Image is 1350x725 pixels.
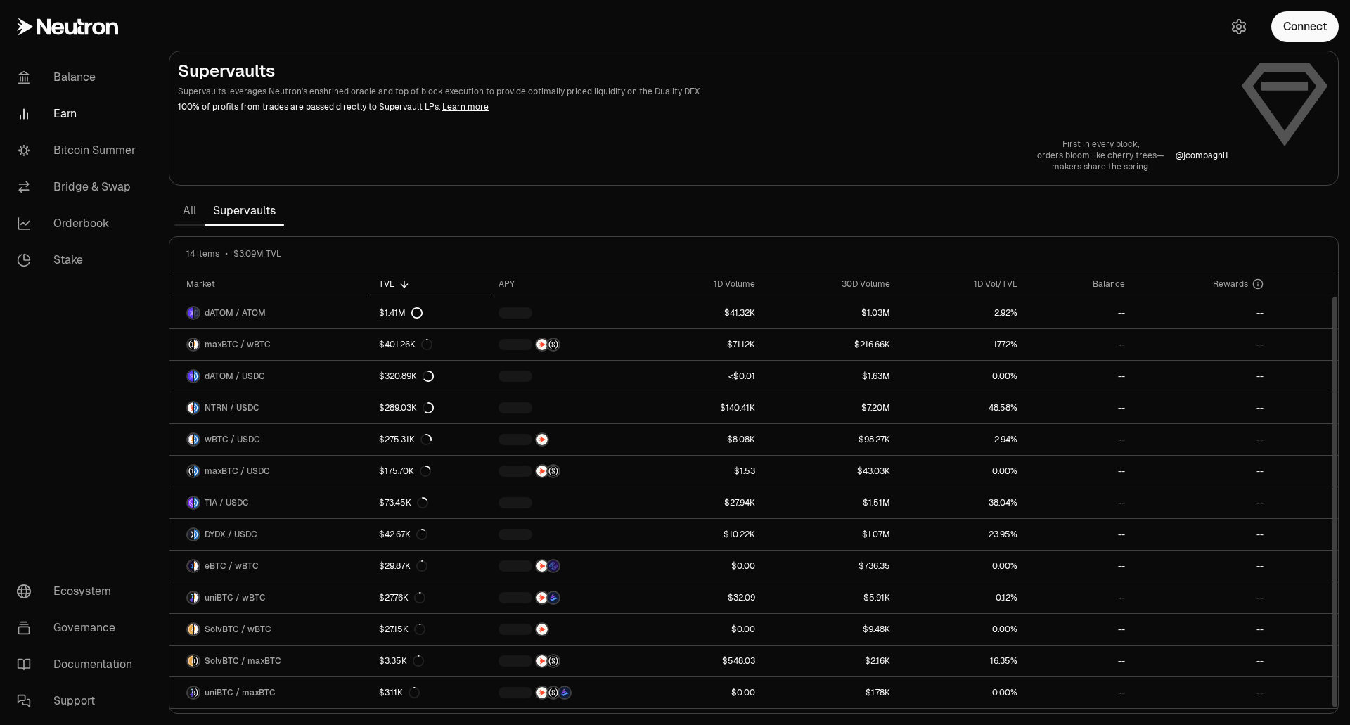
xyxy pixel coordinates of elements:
img: Structured Points [548,655,559,667]
img: uniBTC Logo [188,687,193,698]
a: $548.03 [641,646,764,676]
a: 23.95% [899,519,1025,550]
div: $275.31K [379,434,432,445]
div: $29.87K [379,560,427,572]
img: USDC Logo [194,466,199,477]
a: TIA LogoUSDC LogoTIA / USDC [169,487,371,518]
img: dATOM Logo [188,307,193,319]
img: Structured Points [548,466,559,477]
div: TVL [379,278,482,290]
img: maxBTC Logo [188,339,193,350]
img: NTRN [536,624,548,635]
div: $42.67K [379,529,427,540]
img: EtherFi Points [548,560,559,572]
a: dATOM LogoUSDC LogodATOM / USDC [169,361,371,392]
a: $289.03K [371,392,490,423]
a: $1.63M [764,361,899,392]
a: -- [1133,487,1272,518]
a: $43.03K [764,456,899,487]
a: $1.03M [764,297,899,328]
a: -- [1026,487,1134,518]
div: $73.45K [379,497,428,508]
img: wBTC Logo [188,434,193,445]
a: -- [1133,614,1272,645]
a: maxBTC LogoUSDC LogomaxBTC / USDC [169,456,371,487]
img: NTRN [536,339,548,350]
h2: Supervaults [178,60,1228,82]
span: uniBTC / wBTC [205,592,266,603]
button: NTRNStructured Points [499,464,632,478]
a: $1.53 [641,456,764,487]
div: APY [499,278,632,290]
img: USDC Logo [194,529,199,540]
a: 0.00% [899,456,1025,487]
a: Bitcoin Summer [6,132,152,169]
button: NTRNStructured Points [499,338,632,352]
a: NTRNEtherFi Points [490,551,641,582]
img: USDC Logo [194,434,199,445]
a: maxBTC LogowBTC LogomaxBTC / wBTC [169,329,371,360]
a: $175.70K [371,456,490,487]
p: 100% of profits from trades are passed directly to Supervault LPs. [178,101,1228,113]
a: 0.12% [899,582,1025,613]
a: -- [1026,677,1134,708]
span: wBTC / USDC [205,434,260,445]
a: -- [1026,392,1134,423]
a: -- [1026,551,1134,582]
span: Rewards [1213,278,1248,290]
a: -- [1133,646,1272,676]
a: Orderbook [6,205,152,242]
span: $3.09M TVL [233,248,281,259]
img: USDC Logo [194,402,199,413]
img: NTRN [536,655,548,667]
img: NTRN [536,434,548,445]
img: uniBTC Logo [188,592,193,603]
a: $0.00 [641,677,764,708]
img: NTRN [536,560,548,572]
p: orders bloom like cherry trees— [1037,150,1164,161]
button: Connect [1271,11,1339,42]
div: 1D Volume [649,278,755,290]
a: eBTC LogowBTC LogoeBTC / wBTC [169,551,371,582]
a: First in every block,orders bloom like cherry trees—makers share the spring. [1037,139,1164,172]
img: eBTC Logo [188,560,193,572]
img: wBTC Logo [194,339,199,350]
a: -- [1133,519,1272,550]
a: $7.20M [764,392,899,423]
a: $27.76K [371,582,490,613]
button: NTRNBedrock Diamonds [499,591,632,605]
a: -- [1026,361,1134,392]
a: 2.92% [899,297,1025,328]
a: Bridge & Swap [6,169,152,205]
a: 2.94% [899,424,1025,455]
img: NTRN [536,466,548,477]
a: 0.00% [899,551,1025,582]
p: First in every block, [1037,139,1164,150]
img: Structured Points [548,339,559,350]
div: $3.11K [379,687,420,698]
span: NTRN / USDC [205,402,259,413]
span: 14 items [186,248,219,259]
a: $401.26K [371,329,490,360]
div: $401.26K [379,339,432,350]
button: NTRNStructured Points [499,654,632,668]
a: $27.94K [641,487,764,518]
a: Documentation [6,646,152,683]
img: NTRN Logo [188,402,193,413]
a: $1.51M [764,487,899,518]
a: dATOM LogoATOM LogodATOM / ATOM [169,297,371,328]
a: $2.16K [764,646,899,676]
a: Stake [6,242,152,278]
a: $41.32K [641,297,764,328]
div: $27.76K [379,592,425,603]
a: $42.67K [371,519,490,550]
img: wBTC Logo [194,624,199,635]
img: Structured Points [548,687,559,698]
a: -- [1026,519,1134,550]
img: SolvBTC Logo [188,655,193,667]
a: $320.89K [371,361,490,392]
a: $216.66K [764,329,899,360]
a: Support [6,683,152,719]
a: $29.87K [371,551,490,582]
a: 48.58% [899,392,1025,423]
